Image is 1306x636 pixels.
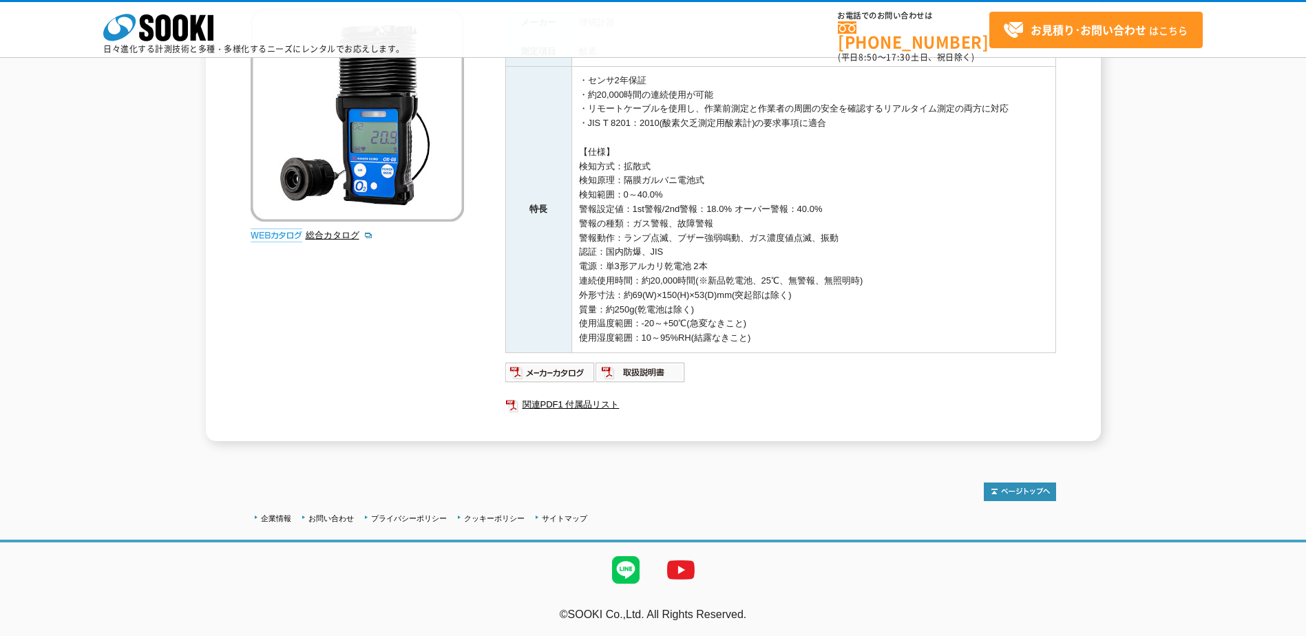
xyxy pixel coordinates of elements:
img: ポータブル酸素モニター OX-08 [251,8,464,222]
th: 特長 [505,66,571,352]
img: メーカーカタログ [505,361,596,383]
img: 取扱説明書 [596,361,686,383]
span: はこちら [1003,20,1188,41]
a: 関連PDF1 付属品リスト [505,396,1056,414]
img: トップページへ [984,483,1056,501]
a: クッキーポリシー [464,514,525,522]
a: お問い合わせ [308,514,354,522]
a: [PHONE_NUMBER] [838,21,989,50]
img: LINE [598,542,653,597]
span: 8:50 [859,51,878,63]
a: メーカーカタログ [505,370,596,381]
a: サイトマップ [542,514,587,522]
a: テストMail [1253,623,1306,635]
a: 取扱説明書 [596,370,686,381]
span: お電話でのお問い合わせは [838,12,989,20]
a: 総合カタログ [306,230,373,240]
a: お見積り･お問い合わせはこちら [989,12,1203,48]
img: webカタログ [251,229,302,242]
a: 企業情報 [261,514,291,522]
p: 日々進化する計測技術と多種・多様化するニーズにレンタルでお応えします。 [103,45,405,53]
span: (平日 ～ 土日、祝日除く) [838,51,974,63]
span: 17:30 [886,51,911,63]
img: YouTube [653,542,708,597]
a: プライバシーポリシー [371,514,447,522]
strong: お見積り･お問い合わせ [1031,21,1146,38]
td: ・センサ2年保証 ・約20,000時間の連続使用が可能 ・リモートケーブルを使用し、作業前測定と作業者の周囲の安全を確認するリアルタイム測定の両方に対応 ・JIS T 8201：2010(酸素欠... [571,66,1055,352]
